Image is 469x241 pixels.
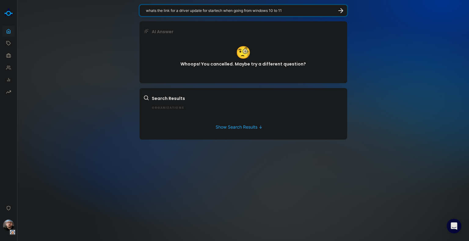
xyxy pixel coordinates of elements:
[236,45,251,60] div: 🧐
[180,61,306,67] h2: Whoops! You cancelled. Maybe try a different question?
[146,8,333,13] textarea: whats the link for a driver update for startech when going from windows 10 to 11
[2,217,15,235] button: Dillon AlterioTenant Logo
[2,6,15,18] img: Akooda Logo
[3,220,14,231] img: Dillon Alterio
[447,219,461,233] div: Open Intercom Messenger
[152,29,335,35] h2: AI Answer
[152,95,335,102] h2: Search Results
[9,229,16,235] img: Tenant Logo
[143,118,335,129] button: Show Search Results ↓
